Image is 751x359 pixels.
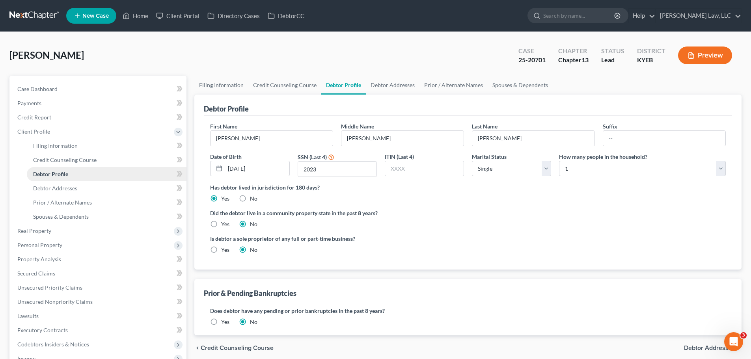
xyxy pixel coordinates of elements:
div: Chapter [558,56,589,65]
a: Credit Report [11,110,186,125]
iframe: Intercom live chat [724,332,743,351]
label: How many people in the household? [559,153,647,161]
span: Unsecured Priority Claims [17,284,82,291]
a: Client Portal [152,9,203,23]
label: Yes [221,246,229,254]
a: [PERSON_NAME] Law, LLC [656,9,741,23]
a: Prior / Alternate Names [419,76,488,95]
span: 13 [581,56,589,63]
i: chevron_left [194,345,201,351]
a: Secured Claims [11,266,186,281]
input: -- [472,131,594,146]
label: Middle Name [341,122,374,130]
a: Lawsuits [11,309,186,323]
span: Debtor Addresses [684,345,735,351]
a: Debtor Addresses [27,181,186,195]
a: Filing Information [194,76,248,95]
a: Executory Contracts [11,323,186,337]
a: Debtor Profile [321,76,366,95]
a: Debtor Profile [27,167,186,181]
div: Status [601,47,624,56]
span: Real Property [17,227,51,234]
label: No [250,195,257,203]
a: Filing Information [27,139,186,153]
div: Lead [601,56,624,65]
a: Payments [11,96,186,110]
span: Prior / Alternate Names [33,199,92,206]
span: Payments [17,100,41,106]
label: Suffix [603,122,617,130]
label: Yes [221,318,229,326]
span: Unsecured Nonpriority Claims [17,298,93,305]
span: Debtor Addresses [33,185,77,192]
label: Yes [221,220,229,228]
label: Last Name [472,122,498,130]
a: Help [629,9,655,23]
span: Property Analysis [17,256,61,262]
label: No [250,318,257,326]
a: Prior / Alternate Names [27,195,186,210]
a: Home [119,9,152,23]
a: Spouses & Dependents [27,210,186,224]
label: Is debtor a sole proprietor of any full or part-time business? [210,234,464,243]
div: District [637,47,665,56]
span: Secured Claims [17,270,55,277]
label: Does debtor have any pending or prior bankruptcies in the past 8 years? [210,307,726,315]
input: -- [603,131,725,146]
input: Search by name... [543,8,615,23]
label: SSN (Last 4) [298,153,327,161]
span: Spouses & Dependents [33,213,89,220]
span: Debtor Profile [33,171,68,177]
input: XXXX [385,161,464,176]
a: Credit Counseling Course [248,76,321,95]
input: XXXX [298,162,376,177]
span: [PERSON_NAME] [9,49,84,61]
label: ITIN (Last 4) [385,153,414,161]
span: Executory Contracts [17,327,68,333]
div: Chapter [558,47,589,56]
span: 3 [740,332,747,339]
a: Directory Cases [203,9,264,23]
button: Preview [678,47,732,64]
button: Debtor Addresses chevron_right [684,345,742,351]
a: Property Analysis [11,252,186,266]
span: Case Dashboard [17,86,58,92]
div: Case [518,47,546,56]
a: Case Dashboard [11,82,186,96]
a: Spouses & Dependents [488,76,553,95]
label: No [250,220,257,228]
label: Has debtor lived in jurisdiction for 180 days? [210,183,726,192]
label: Date of Birth [210,153,242,161]
label: First Name [210,122,237,130]
a: DebtorCC [264,9,308,23]
input: M.I [341,131,464,146]
span: Lawsuits [17,312,39,319]
span: New Case [82,13,109,19]
a: Debtor Addresses [366,76,419,95]
label: Marital Status [472,153,507,161]
span: Credit Counseling Course [201,345,274,351]
div: Prior & Pending Bankruptcies [204,288,296,298]
label: Yes [221,195,229,203]
button: chevron_left Credit Counseling Course [194,345,274,351]
label: Did the debtor live in a community property state in the past 8 years? [210,209,726,217]
div: KYEB [637,56,665,65]
a: Unsecured Priority Claims [11,281,186,295]
input: MM/DD/YYYY [225,161,289,176]
span: Personal Property [17,242,62,248]
span: Credit Counseling Course [33,156,97,163]
a: Unsecured Nonpriority Claims [11,295,186,309]
div: 25-20701 [518,56,546,65]
span: Codebtors Insiders & Notices [17,341,89,348]
span: Filing Information [33,142,78,149]
div: Debtor Profile [204,104,249,113]
label: No [250,246,257,254]
span: Client Profile [17,128,50,135]
span: Credit Report [17,114,51,121]
a: Credit Counseling Course [27,153,186,167]
input: -- [211,131,333,146]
